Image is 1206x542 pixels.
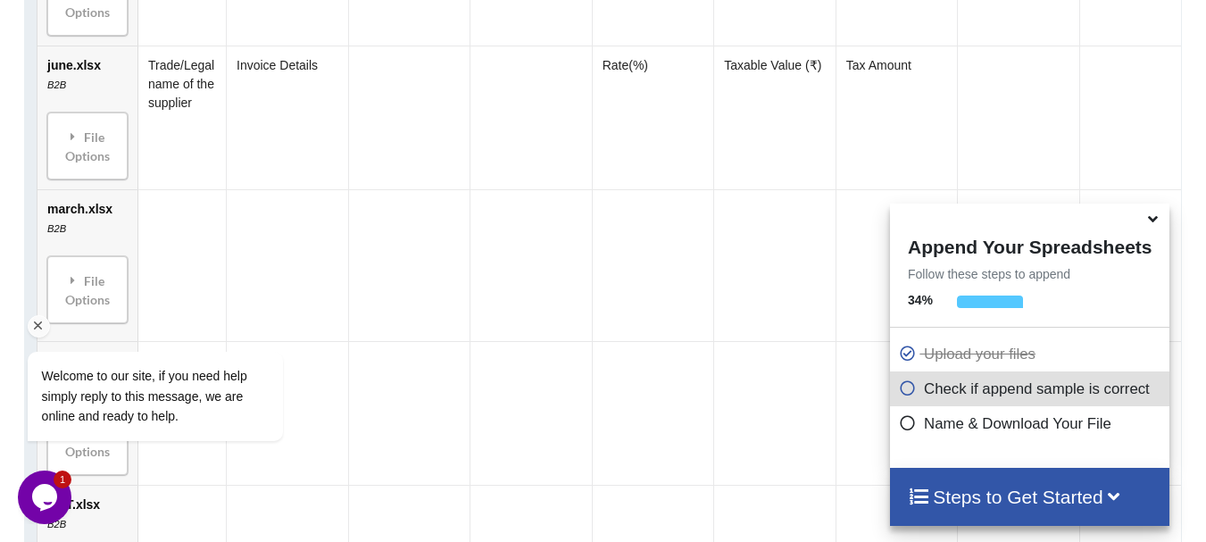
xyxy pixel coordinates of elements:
td: Invoice Details [226,46,348,189]
iframe: chat widget [18,471,75,524]
i: B2B [47,519,66,529]
td: june.xlsx [37,46,137,189]
div: File Options [53,118,122,174]
iframe: chat widget [18,190,339,462]
h4: Steps to Get Started [908,486,1152,508]
i: B2B [47,79,66,90]
h4: Append Your Spreadsheets [890,231,1169,258]
p: Upload your files [899,343,1165,365]
p: Name & Download Your File [899,413,1165,435]
p: Follow these steps to append [890,265,1169,283]
td: Trade/Legal name of the supplier [137,46,226,189]
td: Taxable Value (₹) [713,46,836,189]
td: Tax Amount [836,46,958,189]
p: Check if append sample is correct [899,378,1165,400]
td: Rate(%) [592,46,714,189]
b: 34 % [908,293,933,307]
